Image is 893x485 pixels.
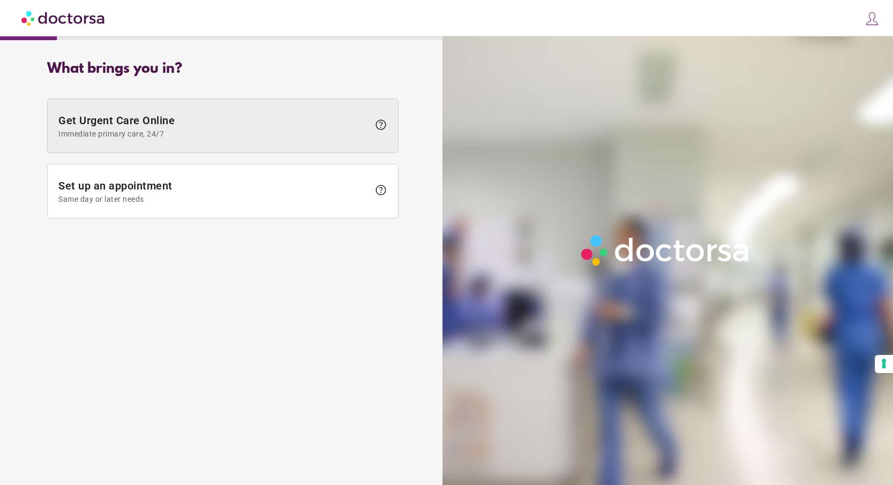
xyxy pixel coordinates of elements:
[576,230,755,270] img: Logo-Doctorsa-trans-White-partial-flat.png
[875,355,893,373] button: Your consent preferences for tracking technologies
[47,61,399,77] div: What brings you in?
[58,130,369,138] span: Immediate primary care, 24/7
[58,114,369,138] span: Get Urgent Care Online
[374,184,387,196] span: help
[58,179,369,203] span: Set up an appointment
[374,118,387,131] span: help
[58,195,369,203] span: Same day or later needs
[21,6,106,30] img: Doctorsa.com
[865,11,880,26] img: icons8-customer-100.png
